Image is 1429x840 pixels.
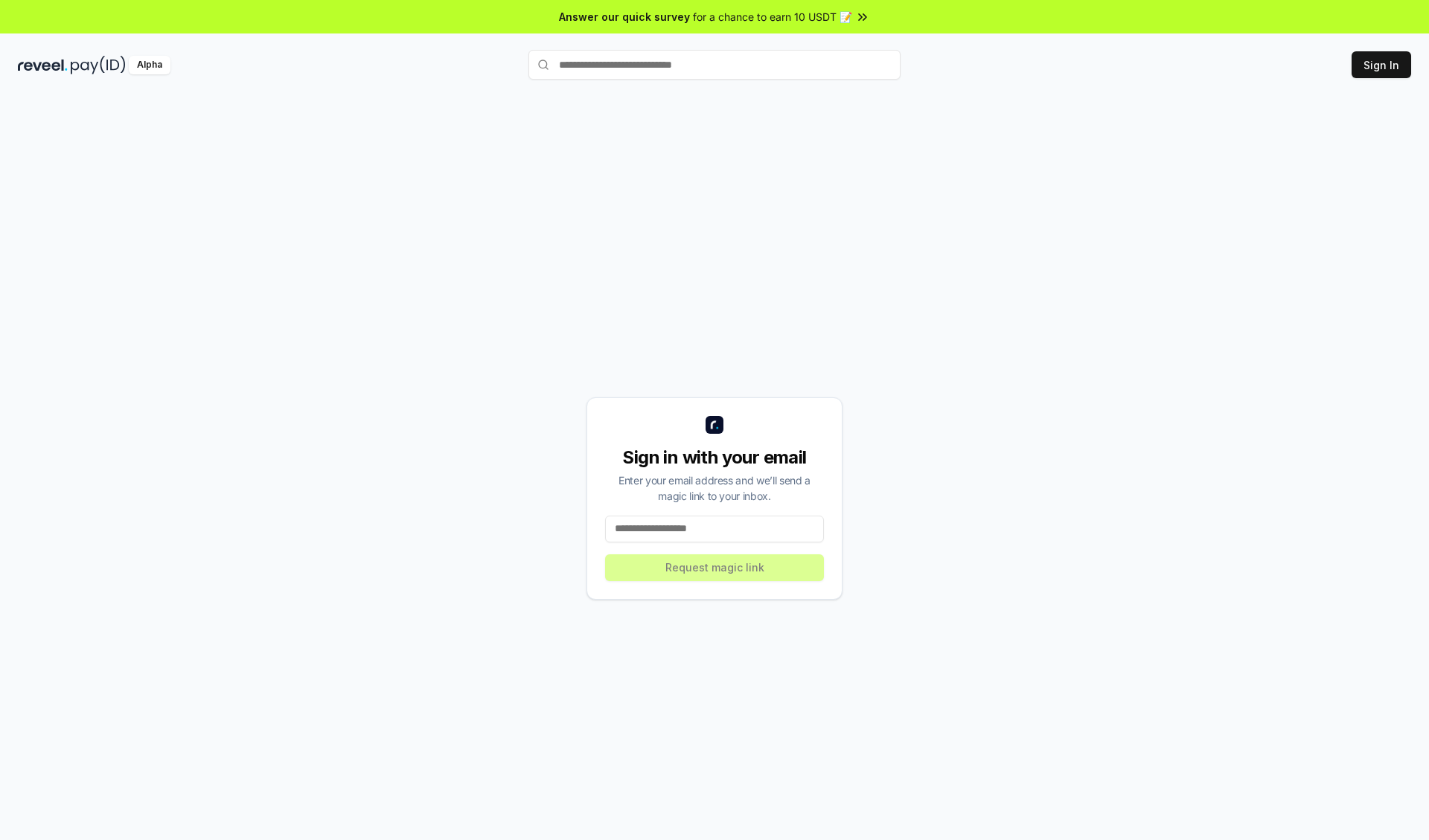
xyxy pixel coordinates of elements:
div: Alpha [129,56,170,74]
img: pay_id [71,56,126,74]
span: for a chance to earn 10 USDT 📝 [693,9,852,25]
span: Answer our quick survey [559,9,690,25]
img: reveel_dark [18,56,68,74]
div: Sign in with your email [605,446,824,469]
img: logo_small [706,416,723,434]
button: Sign In [1352,51,1411,78]
div: Enter your email address and we’ll send a magic link to your inbox. [605,472,824,504]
